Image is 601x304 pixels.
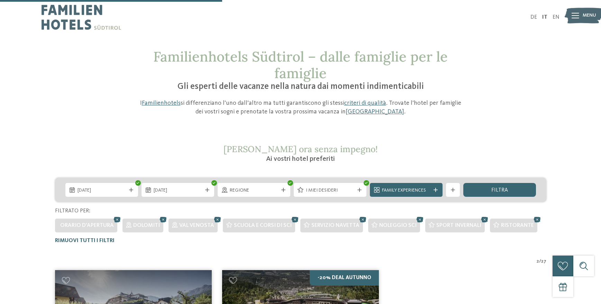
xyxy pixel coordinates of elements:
p: I si differenziano l’uno dall’altro ma tutti garantiscono gli stessi . Trovate l’hotel per famigl... [136,99,465,116]
span: Family Experiences [382,187,430,194]
span: filtra [491,187,508,193]
a: EN [553,15,559,20]
a: Familienhotels [142,100,181,106]
span: Familienhotels Südtirol – dalle famiglie per le famiglie [153,48,448,82]
span: Gli esperti delle vacanze nella natura dai momenti indimenticabili [177,82,424,91]
span: I miei desideri [306,187,354,194]
span: Val Venosta [179,223,214,228]
span: / [539,258,541,265]
span: Scuola e corsi di sci [234,223,292,228]
span: Ristorante [501,223,534,228]
span: Regione [230,187,278,194]
span: Filtrato per: [55,208,90,214]
span: [DATE] [154,187,202,194]
span: Rimuovi tutti i filtri [55,238,115,243]
span: Ai vostri hotel preferiti [266,156,335,163]
span: Orario d'apertura [60,223,114,228]
span: Dolomiti [133,223,160,228]
span: Servizio navetta [311,223,359,228]
span: Sport invernali [436,223,481,228]
span: 2 [537,258,539,265]
a: DE [530,15,537,20]
a: [GEOGRAPHIC_DATA] [346,109,404,115]
a: IT [542,15,547,20]
span: Menu [583,12,596,19]
span: [PERSON_NAME] ora senza impegno! [224,144,378,155]
span: 27 [541,258,546,265]
span: Noleggio sci [379,223,417,228]
span: [DATE] [78,187,126,194]
a: criteri di qualità [344,100,386,106]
